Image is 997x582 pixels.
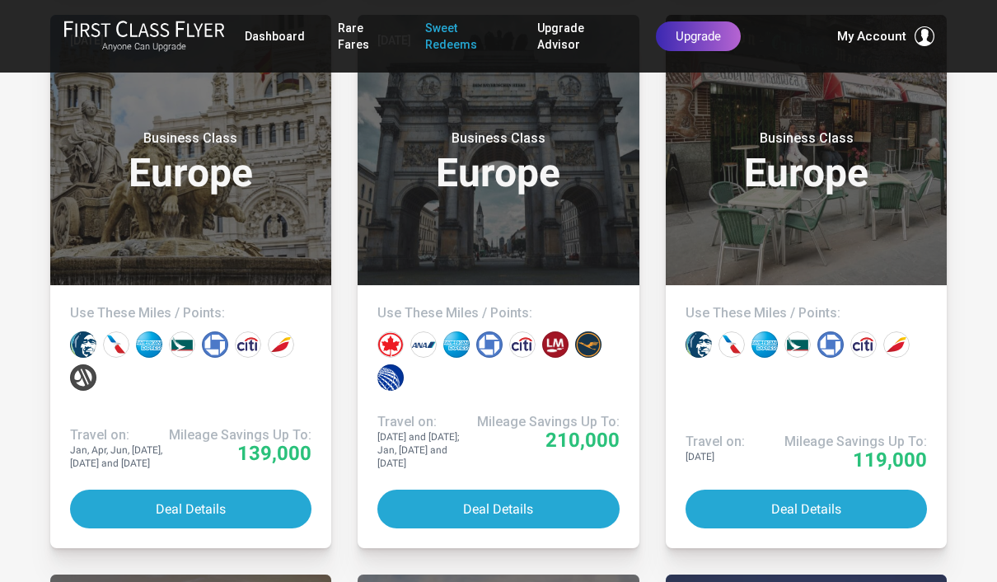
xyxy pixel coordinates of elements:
div: LifeMiles [542,331,569,358]
small: Anyone Can Upgrade [63,41,225,53]
div: Iberia miles [883,331,910,358]
h4: Use These Miles / Points: [377,305,620,322]
div: Amex points [443,331,470,358]
a: [DATE]Business ClassEuropeUse These Miles / Points:Travel on:[DATE] and [DATE]; Jan, [DATE] and [... [358,15,639,548]
h3: Europe [377,130,620,193]
div: Citi points [850,331,877,358]
a: Dashboard [245,21,305,51]
a: First Class FlyerAnyone Can Upgrade [63,20,225,53]
button: Deal Details [377,490,620,528]
button: Deal Details [70,490,312,528]
h3: Europe [686,130,928,193]
small: Business Class [396,130,601,147]
div: Alaska miles [686,331,712,358]
div: American miles [718,331,745,358]
div: Air Canada miles [377,331,404,358]
a: Upgrade [656,21,741,51]
span: My Account [837,26,906,46]
div: Amex points [751,331,778,358]
div: Marriott points [70,364,96,391]
div: Cathay Pacific miles [169,331,195,358]
div: Lufthansa miles [575,331,601,358]
h4: Use These Miles / Points: [70,305,312,322]
a: [DATE]Business ClassEuropeUse These Miles / Points:Travel on:[DATE]Mileage Savings Up To:119,000D... [666,15,948,548]
button: Deal Details [686,490,928,528]
div: Amex points [136,331,162,358]
img: First Class Flyer [63,20,225,37]
div: Iberia miles [268,331,294,358]
div: Cathay Pacific miles [784,331,811,358]
div: Citi points [235,331,261,358]
small: Business Class [87,130,293,147]
div: American miles [103,331,129,358]
div: Chase points [817,331,844,358]
a: [DATE]Business ClassEuropeUse These Miles / Points:Travel on:Jan, Apr, Jun, [DATE], [DATE] and [D... [50,15,332,548]
div: All Nippon miles [410,331,437,358]
div: Alaska miles [70,331,96,358]
small: Business Class [704,130,910,147]
h3: Europe [70,130,312,193]
a: Upgrade Advisor [537,13,622,59]
a: Sweet Redeems [425,13,505,59]
div: Chase points [476,331,503,358]
div: Citi points [509,331,536,358]
button: My Account [837,26,934,46]
div: United miles [377,364,404,391]
a: Rare Fares [338,13,392,59]
div: Chase points [202,331,228,358]
h4: Use These Miles / Points: [686,305,928,322]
